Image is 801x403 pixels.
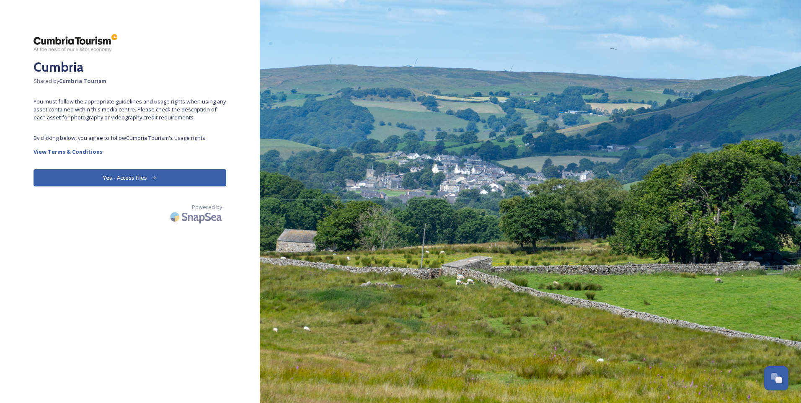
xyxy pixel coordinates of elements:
span: Powered by [192,203,222,211]
span: Shared by [34,77,226,85]
img: SnapSea Logo [168,207,226,227]
span: You must follow the appropriate guidelines and usage rights when using any asset contained within... [34,98,226,122]
strong: Cumbria Tourism [59,77,106,85]
img: ct_logo.png [34,34,117,53]
button: Yes - Access Files [34,169,226,186]
a: View Terms & Conditions [34,147,226,157]
span: By clicking below, you agree to follow Cumbria Tourism 's usage rights. [34,134,226,142]
button: Open Chat [764,366,788,390]
h2: Cumbria [34,57,226,77]
strong: View Terms & Conditions [34,148,103,155]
